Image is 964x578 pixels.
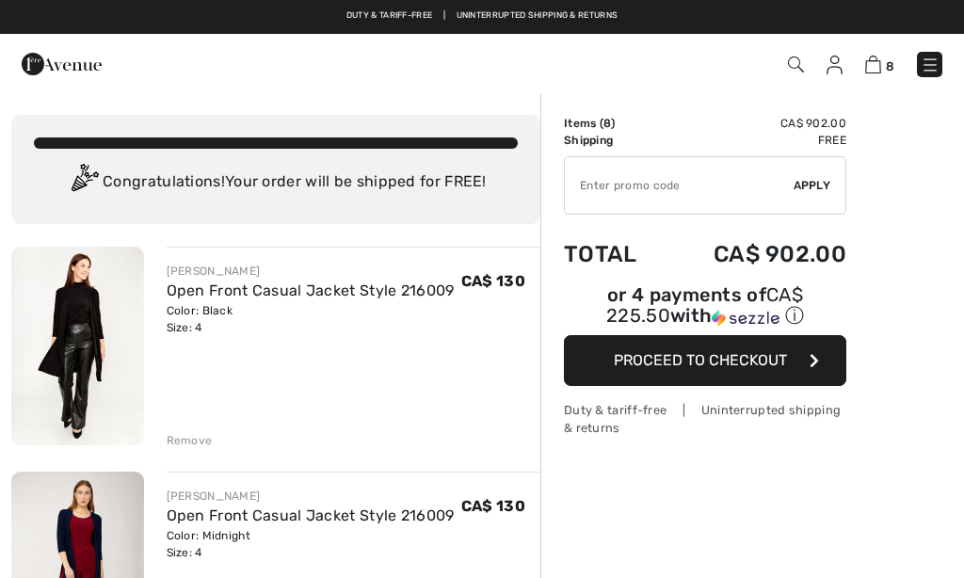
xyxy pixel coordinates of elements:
div: or 4 payments of with [564,286,846,329]
a: 1ère Avenue [22,54,102,72]
div: or 4 payments ofCA$ 225.50withSezzle Click to learn more about Sezzle [564,286,846,335]
img: Menu [921,56,940,74]
div: Color: Midnight Size: 4 [167,527,455,561]
img: Congratulation2.svg [65,164,103,201]
td: Free [664,132,846,149]
div: Remove [167,432,213,449]
td: CA$ 902.00 [664,115,846,132]
div: [PERSON_NAME] [167,488,455,505]
img: My Info [827,56,843,74]
td: Total [564,222,664,286]
div: Duty & tariff-free | Uninterrupted shipping & returns [564,401,846,437]
img: Sezzle [712,310,779,327]
a: 8 [865,53,894,75]
img: Search [788,56,804,72]
span: Proceed to Checkout [614,351,787,369]
a: Open Front Casual Jacket Style 216009 [167,506,455,524]
a: Open Front Casual Jacket Style 216009 [167,281,455,299]
span: Apply [794,177,831,194]
span: CA$ 130 [461,272,525,290]
input: Promo code [565,157,794,214]
img: 1ère Avenue [22,45,102,83]
span: 8 [603,117,611,130]
span: CA$ 225.50 [606,283,803,327]
div: Congratulations! Your order will be shipped for FREE! [34,164,518,201]
div: [PERSON_NAME] [167,263,455,280]
td: Items ( ) [564,115,664,132]
img: Open Front Casual Jacket Style 216009 [11,247,144,445]
img: Shopping Bag [865,56,881,73]
td: CA$ 902.00 [664,222,846,286]
span: CA$ 130 [461,497,525,515]
span: 8 [886,59,894,73]
td: Shipping [564,132,664,149]
div: Color: Black Size: 4 [167,302,455,336]
button: Proceed to Checkout [564,335,846,386]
